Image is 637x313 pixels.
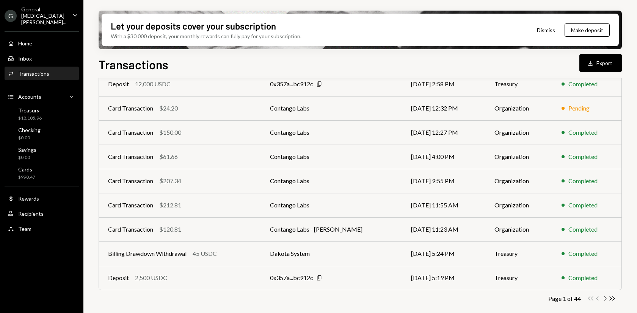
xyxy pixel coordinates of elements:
[18,154,36,161] div: $0.00
[261,217,402,241] td: Contango Labs - [PERSON_NAME]
[108,79,129,89] div: Deposit
[18,146,36,153] div: Savings
[159,176,181,185] div: $207.34
[108,128,153,137] div: Card Transaction
[18,115,42,121] div: $18,105.96
[18,226,31,232] div: Team
[548,295,581,302] div: Page 1 of 44
[5,222,79,235] a: Team
[485,217,552,241] td: Organization
[108,201,153,210] div: Card Transaction
[18,107,42,114] div: Treasury
[5,51,79,65] a: Inbox
[261,169,402,193] td: Contango Labs
[5,105,79,123] a: Treasury$18,105.96
[485,72,552,96] td: Treasury
[5,67,79,80] a: Transactions
[568,225,598,234] div: Completed
[193,249,217,258] div: 45 USDC
[18,174,35,181] div: $990.47
[485,241,552,266] td: Treasury
[5,192,79,205] a: Rewards
[568,176,598,185] div: Completed
[402,169,485,193] td: [DATE] 9:55 PM
[18,135,41,141] div: $0.00
[568,104,590,113] div: Pending
[485,96,552,120] td: Organization
[5,207,79,220] a: Recipients
[579,54,622,72] button: Export
[568,152,598,161] div: Completed
[18,40,32,47] div: Home
[261,120,402,145] td: Contango Labs
[5,164,79,182] a: Cards$990.47
[108,249,187,258] div: Billing Drawdown Withdrawal
[568,273,598,282] div: Completed
[5,10,17,22] div: G
[270,273,313,282] div: 0x357a...bc912c
[159,225,181,234] div: $120.81
[568,249,598,258] div: Completed
[18,166,35,173] div: Cards
[108,225,153,234] div: Card Transaction
[99,57,168,72] h1: Transactions
[18,210,44,217] div: Recipients
[485,266,552,290] td: Treasury
[568,128,598,137] div: Completed
[402,193,485,217] td: [DATE] 11:55 AM
[18,93,41,100] div: Accounts
[159,128,181,137] div: $150.00
[18,127,41,133] div: Checking
[261,96,402,120] td: Contango Labs
[261,193,402,217] td: Contango Labs
[402,96,485,120] td: [DATE] 12:32 PM
[135,273,167,282] div: 2,500 USDC
[159,152,178,161] div: $61.66
[18,195,39,202] div: Rewards
[261,145,402,169] td: Contango Labs
[568,201,598,210] div: Completed
[18,70,49,77] div: Transactions
[402,266,485,290] td: [DATE] 5:19 PM
[108,176,153,185] div: Card Transaction
[108,273,129,282] div: Deposit
[402,145,485,169] td: [DATE] 4:00 PM
[402,72,485,96] td: [DATE] 2:58 PM
[108,104,153,113] div: Card Transaction
[5,125,79,143] a: Checking$0.00
[485,120,552,145] td: Organization
[5,36,79,50] a: Home
[18,55,32,62] div: Inbox
[485,145,552,169] td: Organization
[111,20,276,32] div: Let your deposits cover your subscription
[402,217,485,241] td: [DATE] 11:23 AM
[565,23,610,37] button: Make deposit
[527,21,565,39] button: Dismiss
[159,104,178,113] div: $24.20
[261,241,402,266] td: Dakota System
[5,90,79,103] a: Accounts
[21,6,66,25] div: General [MEDICAL_DATA][PERSON_NAME]...
[135,79,171,89] div: 12,000 USDC
[402,241,485,266] td: [DATE] 5:24 PM
[270,79,313,89] div: 0x357a...bc912c
[402,120,485,145] td: [DATE] 12:27 PM
[5,144,79,162] a: Savings$0.00
[108,152,153,161] div: Card Transaction
[485,169,552,193] td: Organization
[568,79,598,89] div: Completed
[485,193,552,217] td: Organization
[111,32,301,40] div: With a $30,000 deposit, your monthly rewards can fully pay for your subscription.
[159,201,181,210] div: $212.81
